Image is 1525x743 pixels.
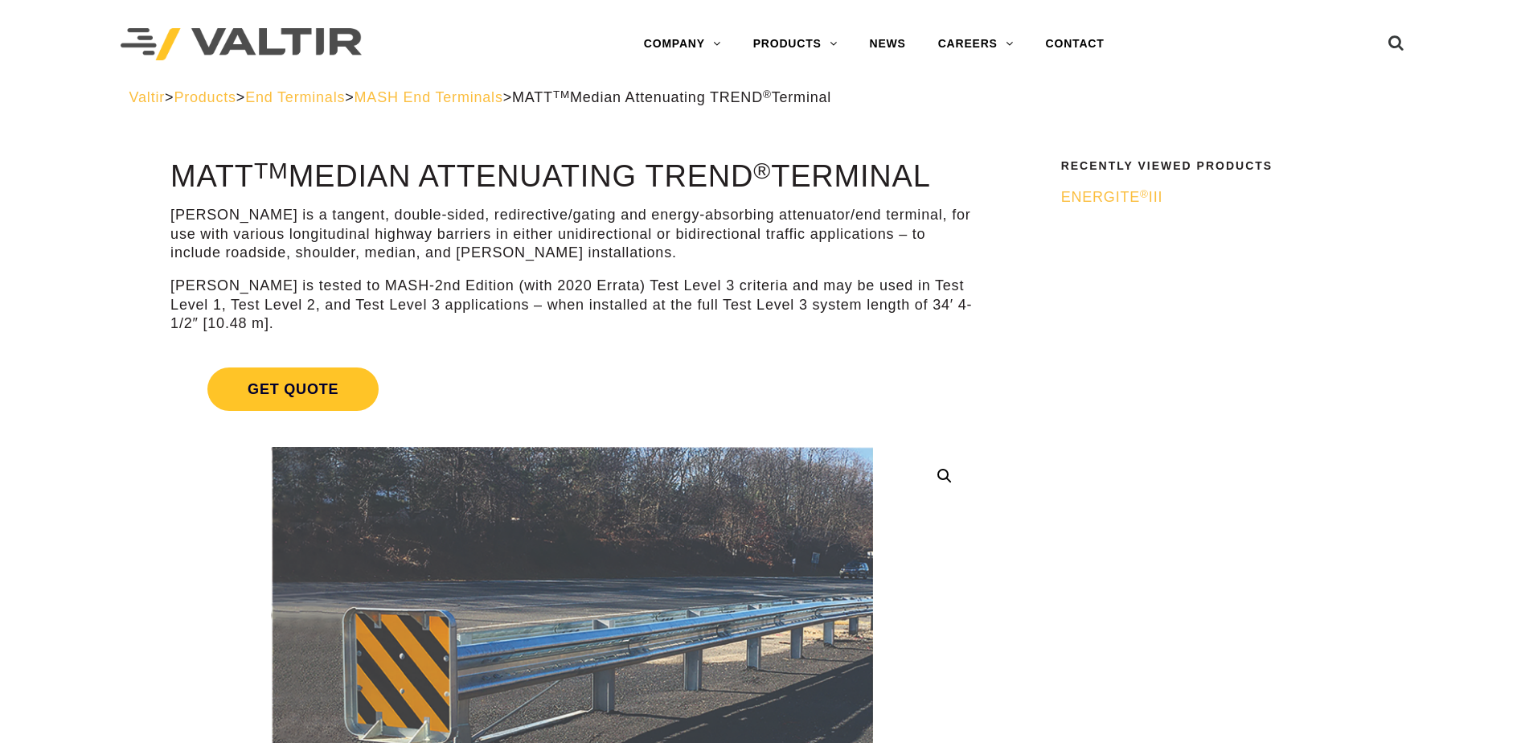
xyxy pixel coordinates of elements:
[129,89,165,105] a: Valtir
[753,158,771,183] sup: ®
[553,88,570,101] sup: TM
[854,28,922,60] a: NEWS
[737,28,854,60] a: PRODUCTS
[1061,188,1386,207] a: ENERGITE®III
[170,277,974,333] p: [PERSON_NAME] is tested to MASH-2nd Edition (with 2020 Errata) Test Level 3 criteria and may be u...
[129,88,1396,107] div: > > > >
[245,89,345,105] a: End Terminals
[174,89,236,105] a: Products
[121,28,362,61] img: Valtir
[628,28,737,60] a: COMPANY
[1140,188,1149,200] sup: ®
[207,367,379,411] span: Get Quote
[922,28,1030,60] a: CAREERS
[170,206,974,262] p: [PERSON_NAME] is a tangent, double-sided, redirective/gating and energy-absorbing attenuator/end ...
[170,160,974,194] h1: MATT Median Attenuating TREND Terminal
[1061,189,1163,205] span: ENERGITE III
[763,88,772,101] sup: ®
[1061,160,1386,172] h2: Recently Viewed Products
[170,348,974,430] a: Get Quote
[1030,28,1121,60] a: CONTACT
[254,158,289,183] sup: TM
[512,89,831,105] span: MATT Median Attenuating TREND Terminal
[355,89,503,105] a: MASH End Terminals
